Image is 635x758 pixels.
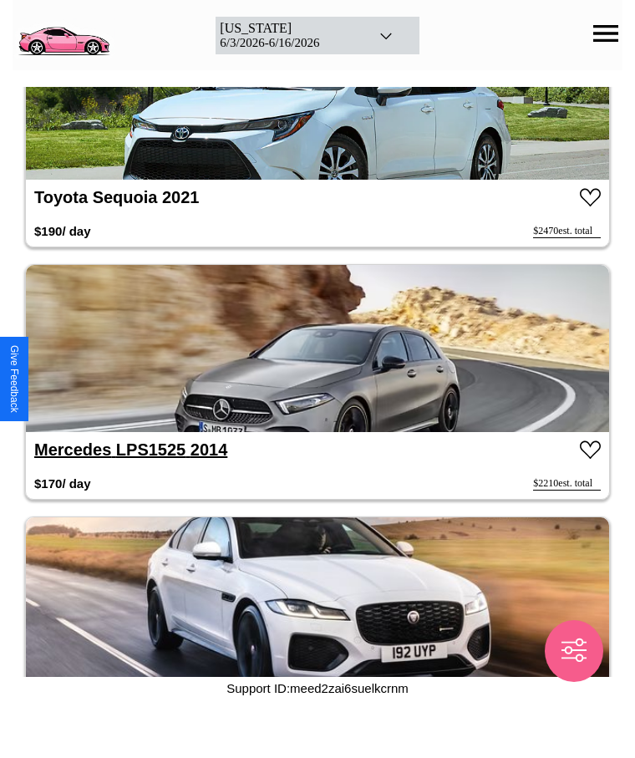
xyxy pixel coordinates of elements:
a: Toyota Sequoia 2021 [34,188,200,206]
div: $ 2210 est. total [533,477,601,491]
h3: $ 190 / day [34,216,91,247]
p: Support ID: meed2zai6suelkcrnm [226,677,409,699]
img: logo [13,8,114,59]
div: 6 / 3 / 2026 - 6 / 16 / 2026 [220,36,356,50]
div: $ 2470 est. total [533,225,601,238]
div: Give Feedback [8,345,20,413]
div: [US_STATE] [220,21,356,36]
h3: $ 170 / day [34,468,91,499]
a: Mercedes LPS1525 2014 [34,440,227,459]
